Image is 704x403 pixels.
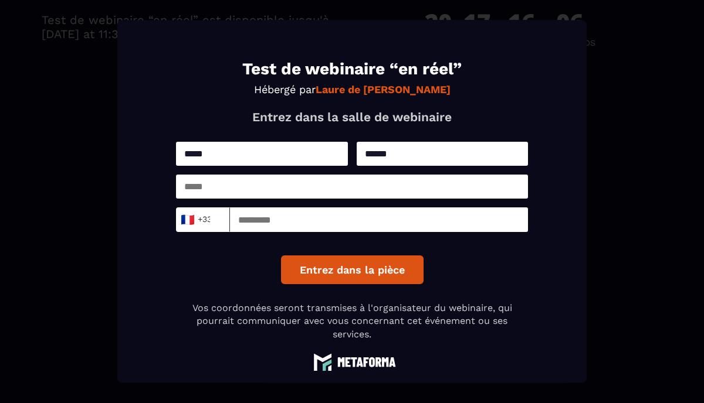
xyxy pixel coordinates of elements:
[281,255,424,284] button: Entrez dans la pièce
[211,211,219,228] input: Search for option
[176,110,528,124] p: Entrez dans la salle de webinaire
[176,61,528,77] h1: Test de webinaire “en réel”
[176,302,528,341] p: Vos coordonnées seront transmises à l'organisateur du webinaire, qui pourrait communiquer avec vo...
[184,211,208,228] span: +33
[176,83,528,95] p: Hébergé par
[180,211,195,228] span: 🇫🇷
[308,353,396,371] img: logo
[316,83,451,95] strong: Laure de [PERSON_NAME]
[176,207,230,232] div: Search for option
